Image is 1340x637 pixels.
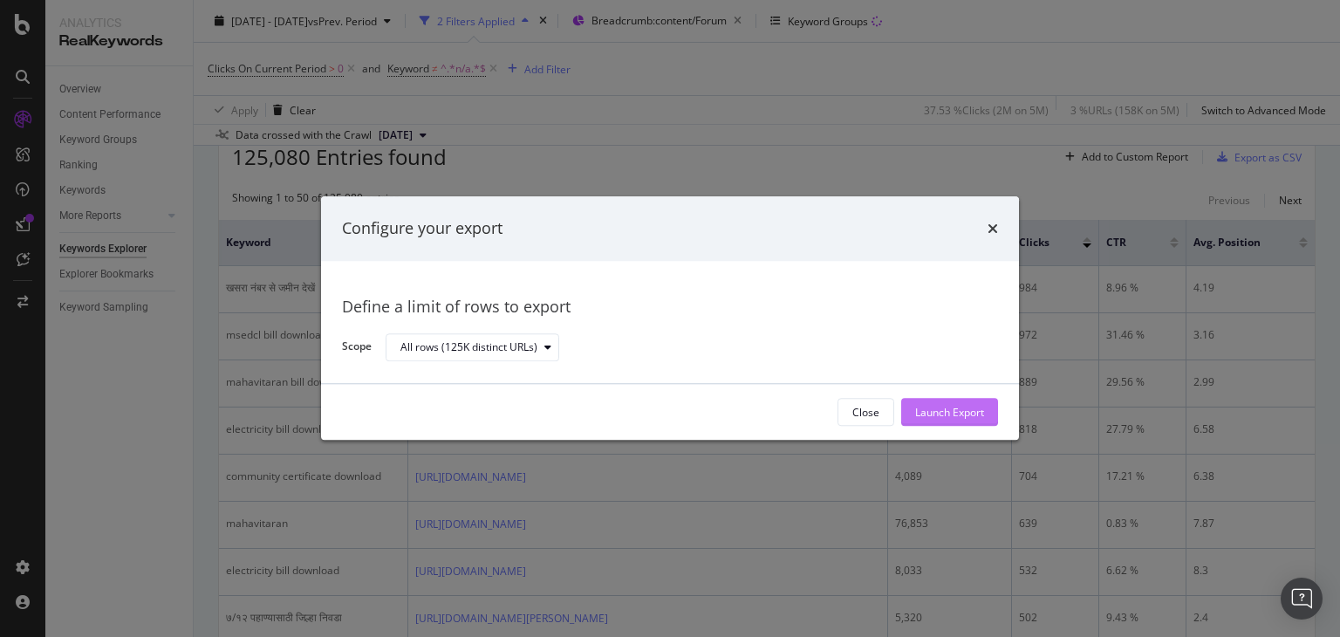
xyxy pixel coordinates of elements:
[321,196,1019,440] div: modal
[837,399,894,427] button: Close
[852,405,879,420] div: Close
[342,217,502,240] div: Configure your export
[901,399,998,427] button: Launch Export
[342,339,372,359] label: Scope
[1281,578,1323,620] div: Open Intercom Messenger
[386,333,559,361] button: All rows (125K distinct URLs)
[915,405,984,420] div: Launch Export
[400,342,537,353] div: All rows (125K distinct URLs)
[988,217,998,240] div: times
[342,296,998,318] div: Define a limit of rows to export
